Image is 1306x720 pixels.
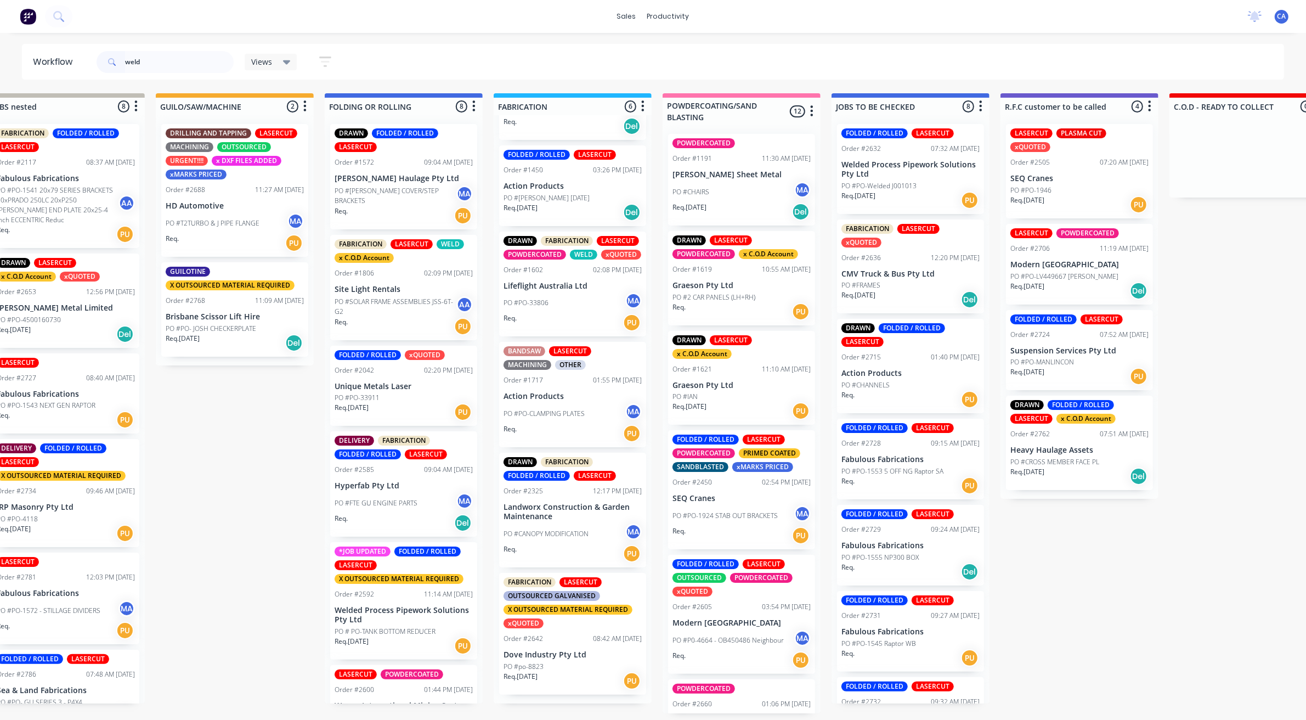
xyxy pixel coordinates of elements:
p: Req. [672,302,686,312]
p: Req. [841,476,855,486]
div: DELIVERYFABRICATIONFOLDED / ROLLEDLASERCUTOrder #258509:04 AM [DATE]Hyperfab Pty LtdPO #FTE GU EN... [330,431,477,537]
div: LASERCUT [597,236,639,246]
div: PU [961,477,979,494]
p: Graeson Pty Ltd [672,281,811,290]
div: 08:40 AM [DATE] [86,373,135,383]
p: Action Products [504,392,642,401]
p: Req. [504,313,517,323]
div: Order #2632 [841,144,881,154]
div: POWDERCOATEDOrder #119111:30 AM [DATE][PERSON_NAME] Sheet MetalPO #CHAIRSMAReq.[DATE]Del [668,134,815,226]
p: PO #CHAIRS [672,187,709,197]
input: Search for orders... [125,51,234,73]
div: MA [456,493,473,509]
div: Order #2585 [335,465,374,475]
p: PO #[PERSON_NAME] [DATE] [504,193,590,203]
p: [PERSON_NAME] Haulage Pty Ltd [335,174,473,183]
p: PO #IAN [672,392,698,402]
div: BANDSAW [504,346,545,356]
div: Del [454,514,472,532]
p: Hyperfab Pty Ltd [335,481,473,491]
div: PU [285,234,303,252]
div: 09:15 AM [DATE] [931,438,980,448]
div: PRIMED COATED [739,448,800,458]
div: PU [116,411,134,429]
p: Req. [DATE] [1010,282,1044,291]
div: MACHINING [504,360,551,370]
div: xMARKS PRICED [732,462,793,472]
div: FABRICATION [841,224,894,234]
div: FOLDED / ROLLEDLASERCUTPOWDERCOATEDPRIMED COATEDSANDBLASTEDxMARKS PRICEDOrder #245002:54 PM [DATE... [668,430,815,549]
div: Order #1450 [504,165,543,175]
div: AA [118,195,135,211]
div: 09:24 AM [DATE] [931,525,980,535]
div: Order #1619 [672,265,712,274]
div: x C.O.D Account [739,249,798,259]
p: Req. [841,562,855,572]
div: Del [623,117,641,135]
div: LASERCUT [743,435,785,445]
p: Req. [166,234,179,244]
div: FOLDED / ROLLED [1010,314,1077,324]
p: SEQ Cranes [1010,174,1149,183]
div: Del [623,204,641,221]
p: Req. [DATE] [672,203,706,212]
div: 09:04 AM [DATE] [424,157,473,167]
div: GUILOTINEX OUTSOURCED MATERIAL REQUIREDOrder #276811:09 AM [DATE]Brisbane Scissor Lift HirePO #PO... [161,262,308,357]
div: Order #2729 [841,525,881,535]
p: Action Products [841,369,980,378]
div: LASERCUTPOWDERCOATEDOrder #270611:19 AM [DATE]Modern [GEOGRAPHIC_DATA]PO #PO-LV449667 [PERSON_NAM... [1006,224,1153,305]
p: PO #FRAMES [841,280,880,290]
div: 02:54 PM [DATE] [762,477,811,487]
div: Del [116,325,134,343]
span: Views [251,56,272,67]
div: LASERCUT [912,509,954,519]
div: xMARKS PRICED [166,170,227,179]
div: MA [625,524,642,540]
div: Order #1602 [504,265,543,275]
div: FOLDED / ROLLEDLASERCUTOrder #272407:52 AM [DATE]Suspension Services Pty LtdPO #PO-MANLINCONReq.[... [1006,310,1153,391]
div: xQUOTED [601,250,641,260]
div: POWDERCOATED [504,250,566,260]
p: Lifeflight Australia Ltd [504,282,642,291]
p: Req. [504,544,517,554]
div: LASERCUT [391,239,433,249]
p: PO #PO-1924 STAB OUT BRACKETS [672,511,778,521]
p: PO #PO-1553 5 OFF NG Raptor SA [841,466,943,476]
div: Order #2325 [504,486,543,496]
p: Req. [504,117,517,127]
div: PU [792,402,810,420]
div: Del [961,291,979,308]
div: DRAWNLASERCUTPOWDERCOATEDx C.O.D AccountOrder #161910:55 AM [DATE]Graeson Pty LtdPO #2 CAR PANELS... [668,231,815,325]
div: FOLDED / ROLLED [53,128,119,138]
div: 09:04 AM [DATE] [424,465,473,475]
div: PU [1130,368,1147,385]
div: 08:37 AM [DATE] [86,157,135,167]
p: Graeson Pty Ltd [672,381,811,390]
p: PO #PO-1555 NP300 BOX [841,553,919,562]
div: 02:08 PM [DATE] [593,265,642,275]
div: MA [625,292,642,309]
p: Req. [672,526,686,536]
div: LASERCUT [743,559,785,569]
div: FABRICATION [541,236,593,246]
div: Order #2728 [841,438,881,448]
div: OTHER [555,360,586,370]
div: FOLDED / ROLLED [394,547,461,556]
div: Order #2768 [166,296,205,306]
div: DRAWN [504,236,537,246]
div: x C.O.D Account [1056,414,1116,424]
div: Del [285,334,303,352]
div: FOLDED / ROLLEDLASERCUTOrder #272809:15 AM [DATE]Fabulous FabricationsPO #PO-1553 5 OFF NG Raptor... [837,419,984,499]
div: Order #2762 [1010,429,1050,439]
p: Req. [335,317,348,327]
p: Req. [841,390,855,400]
div: LASERCUT [335,560,377,570]
div: 11:10 AM [DATE] [762,364,811,374]
p: CMV Truck & Bus Pty Ltd [841,269,980,279]
div: DRAWN [841,323,875,333]
p: Req. [DATE] [166,334,200,344]
div: MACHINING [166,142,213,152]
div: WELD [570,250,597,260]
p: SEQ Cranes [672,494,811,503]
div: DRAWN [504,457,537,467]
